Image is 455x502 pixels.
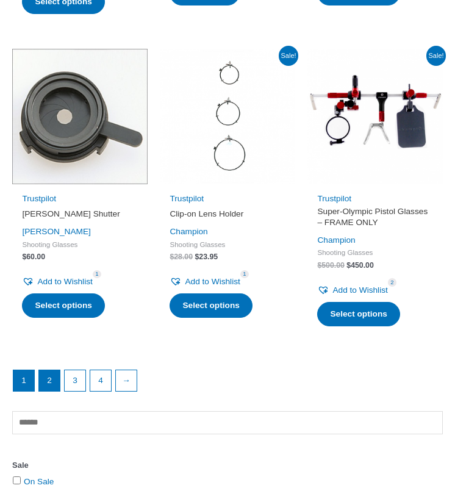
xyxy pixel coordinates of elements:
[39,370,60,391] a: Page 2
[307,49,443,184] img: Super-Olympic Pistol Glasses
[346,261,351,270] span: $
[22,253,45,261] bdi: 60.00
[426,46,446,66] span: Sale!
[22,274,92,289] a: Add to Wishlist
[170,253,174,261] span: $
[22,293,104,318] a: Select options for “Knobloch Iris Shutter”
[170,240,285,249] span: Shooting Glasses
[24,477,54,486] a: On Sale
[22,209,137,224] a: [PERSON_NAME] Shutter
[317,248,432,257] span: Shooting Glasses
[170,293,252,318] a: Select options for “Clip-on Lens Holder”
[170,227,207,236] a: Champion
[12,457,443,473] div: Sale
[195,253,199,261] span: $
[170,194,204,203] a: Trustpilot
[346,261,373,270] bdi: 450.00
[170,253,193,261] bdi: 28.00
[170,209,285,224] a: Clip-on Lens Holder
[116,370,137,391] a: →
[195,253,218,261] bdi: 23.95
[12,370,443,398] nav: Product Pagination
[240,270,249,278] span: 1
[332,285,387,295] span: Add to Wishlist
[93,270,101,278] span: 1
[317,235,355,245] a: Champion
[22,227,90,236] a: [PERSON_NAME]
[22,253,26,261] span: $
[90,370,111,391] a: Page 4
[13,476,21,484] input: On Sale
[170,209,285,220] h2: Clip-on Lens Holder
[13,370,34,391] span: Page 1
[388,278,396,286] span: 2
[65,370,85,391] a: Page 3
[170,274,240,289] a: Add to Wishlist
[12,49,148,184] img: Knobloch Iris Shutter
[160,49,295,184] img: Clip-on Lens Holder
[317,206,432,228] h2: Super-Olympic Pistol Glasses – FRAME ONLY
[317,194,351,203] a: Trustpilot
[317,302,399,326] a: Select options for “Super-Olympic Pistol Glasses - FRAME ONLY”
[317,261,321,270] span: $
[22,194,56,203] a: Trustpilot
[37,277,92,286] span: Add to Wishlist
[22,240,137,249] span: Shooting Glasses
[317,261,344,270] bdi: 500.00
[317,282,387,298] a: Add to Wishlist
[22,209,137,220] h2: [PERSON_NAME] Shutter
[317,206,432,232] a: Super-Olympic Pistol Glasses – FRAME ONLY
[279,46,299,66] span: Sale!
[185,277,240,286] span: Add to Wishlist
